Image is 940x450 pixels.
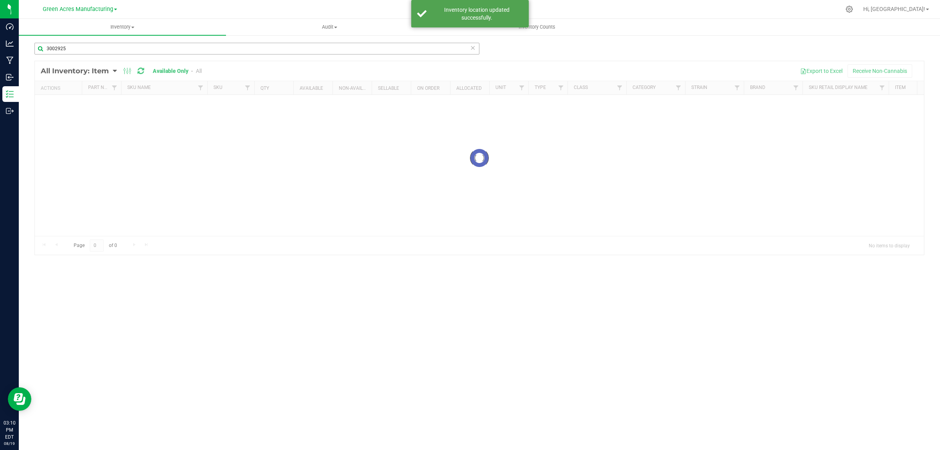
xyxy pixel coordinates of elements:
[34,43,479,54] input: Search Item Name, Retail Display Name, SKU, Part Number...
[6,107,14,115] inline-svg: Outbound
[8,387,31,411] iframe: Resource center
[43,6,113,13] span: Green Acres Manufacturing
[844,5,854,13] div: Manage settings
[6,56,14,64] inline-svg: Manufacturing
[19,19,226,35] a: Inventory
[4,441,15,446] p: 08/19
[433,19,640,35] a: Inventory Counts
[226,24,433,31] span: Audit
[508,24,566,31] span: Inventory Counts
[863,6,925,12] span: Hi, [GEOGRAPHIC_DATA]!
[4,419,15,441] p: 03:10 PM EDT
[6,73,14,81] inline-svg: Inbound
[226,19,433,35] a: Audit
[470,43,475,53] span: Clear
[6,23,14,31] inline-svg: Dashboard
[431,6,523,22] div: Inventory location updated successfully.
[6,90,14,98] inline-svg: Inventory
[19,24,226,31] span: Inventory
[6,40,14,47] inline-svg: Analytics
